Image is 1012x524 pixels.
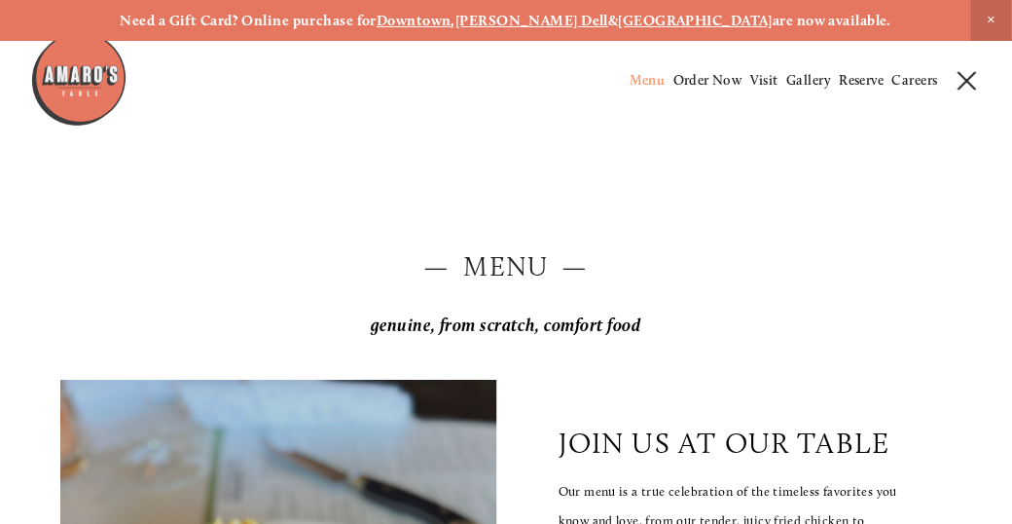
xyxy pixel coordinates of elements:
a: [PERSON_NAME] Dell [455,12,608,29]
a: Careers [892,72,938,89]
p: join us at our table [559,426,890,460]
a: Order Now [673,72,742,89]
strong: , [452,12,455,29]
strong: Need a Gift Card? Online purchase for [120,12,377,29]
a: Downtown [377,12,452,29]
h2: — Menu — [60,248,951,286]
a: Gallery [787,72,832,89]
a: Reserve [840,72,885,89]
img: Amaro's Table [30,30,127,128]
a: Menu [630,72,666,89]
strong: & [608,12,618,29]
a: [GEOGRAPHIC_DATA] [619,12,774,29]
em: genuine, from scratch, comfort food [371,315,641,336]
strong: are now available. [773,12,891,29]
a: Visit [750,72,778,89]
